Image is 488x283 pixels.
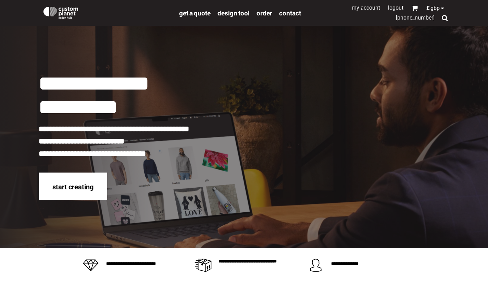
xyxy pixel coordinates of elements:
a: order [256,9,272,17]
span: start creating [52,183,93,191]
img: Custom Planet [42,5,79,19]
a: design tool [217,9,250,17]
a: My Account [352,4,380,11]
span: £ [426,5,430,11]
span: [PHONE_NUMBER] [396,14,435,21]
a: get a quote [179,9,211,17]
a: Logout [388,4,403,11]
a: Contact [279,9,301,17]
a: Custom Planet [39,2,176,22]
span: GBP [430,5,440,11]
